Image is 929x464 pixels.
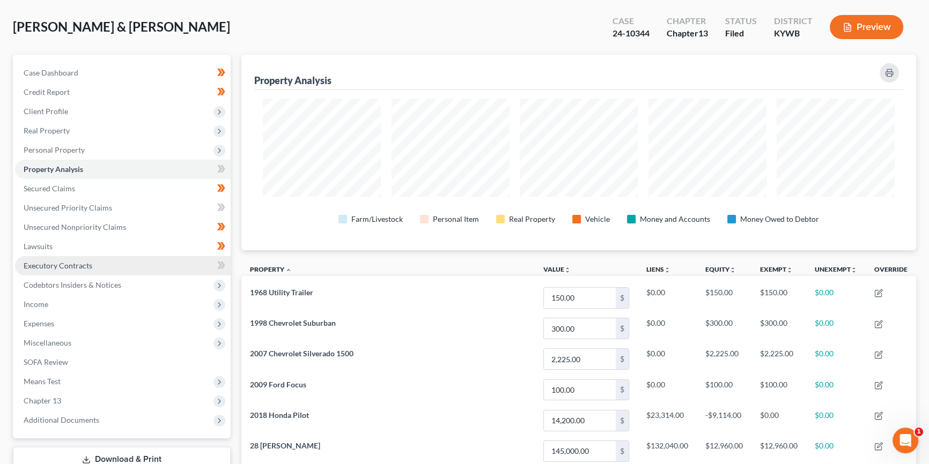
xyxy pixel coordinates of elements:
div: $ [616,318,629,339]
a: Unexemptunfold_more [815,265,857,273]
a: SOFA Review [15,353,231,372]
span: Secured Claims [24,184,75,193]
div: $ [616,349,629,369]
span: Credit Report [24,87,70,96]
td: $300.00 [751,313,806,344]
div: Property Analysis [254,74,331,87]
div: Vehicle [585,214,610,224]
input: 0.00 [544,410,616,431]
a: Executory Contracts [15,256,231,275]
div: Real Property [509,214,555,224]
td: $0.00 [806,313,866,344]
input: 0.00 [544,380,616,400]
td: $100.00 [697,375,751,405]
div: $ [616,441,629,461]
a: Property Analysis [15,160,231,179]
div: District [774,15,813,27]
td: $0.00 [806,344,866,375]
th: Override [866,259,916,283]
td: $0.00 [638,313,697,344]
div: Case [613,15,650,27]
div: Farm/Livestock [351,214,403,224]
td: $0.00 [806,405,866,436]
span: 2007 Chevrolet Silverado 1500 [250,349,353,358]
td: $300.00 [697,313,751,344]
td: $150.00 [751,282,806,313]
span: Client Profile [24,107,68,116]
i: unfold_more [786,267,793,273]
a: Property expand_less [250,265,292,273]
span: Property Analysis [24,164,83,174]
a: Lawsuits [15,237,231,256]
span: Lawsuits [24,242,53,251]
span: 1998 Chevrolet Suburban [250,318,336,327]
i: unfold_more [851,267,857,273]
span: Executory Contracts [24,261,92,270]
span: Case Dashboard [24,68,78,77]
button: Preview [830,15,903,39]
td: $23,314.00 [638,405,697,436]
span: Income [24,300,48,309]
td: $150.00 [697,282,751,313]
a: Exemptunfold_more [760,265,793,273]
span: SOFA Review [24,357,68,366]
td: $2,225.00 [697,344,751,375]
td: -$9,114.00 [697,405,751,436]
i: unfold_more [664,267,670,273]
div: $ [616,288,629,308]
span: 2018 Honda Pilot [250,410,309,420]
td: $0.00 [638,282,697,313]
a: Unsecured Nonpriority Claims [15,218,231,237]
div: Chapter [667,15,708,27]
span: 1 [915,428,923,436]
div: KYWB [774,27,813,40]
td: $0.00 [638,344,697,375]
a: Liensunfold_more [646,265,670,273]
td: $0.00 [638,375,697,405]
i: unfold_more [729,267,736,273]
span: Additional Documents [24,415,99,424]
a: Case Dashboard [15,63,231,83]
div: Filed [725,27,757,40]
span: Real Property [24,126,70,135]
span: Personal Property [24,145,85,154]
span: Miscellaneous [24,338,71,347]
div: $ [616,410,629,431]
a: Equityunfold_more [705,265,736,273]
div: $ [616,380,629,400]
span: Unsecured Priority Claims [24,203,112,212]
a: Secured Claims [15,179,231,198]
span: Codebtors Insiders & Notices [24,280,121,289]
i: unfold_more [564,267,571,273]
span: 28 [PERSON_NAME] [250,441,320,450]
i: expand_less [285,267,292,273]
span: Means Test [24,377,61,386]
span: Expenses [24,319,54,328]
span: Chapter 13 [24,396,61,405]
td: $2,225.00 [751,344,806,375]
div: Money Owed to Debtor [740,214,819,224]
div: Chapter [667,27,708,40]
span: 2009 Ford Focus [250,380,306,389]
td: $100.00 [751,375,806,405]
span: Unsecured Nonpriority Claims [24,222,126,231]
span: [PERSON_NAME] & [PERSON_NAME] [13,19,230,34]
td: $0.00 [806,375,866,405]
input: 0.00 [544,318,616,339]
input: 0.00 [544,288,616,308]
input: 0.00 [544,441,616,461]
div: 24-10344 [613,27,650,40]
td: $0.00 [751,405,806,436]
iframe: Intercom live chat [893,428,918,453]
div: Status [725,15,757,27]
input: 0.00 [544,349,616,369]
td: $0.00 [806,282,866,313]
a: Valueunfold_more [543,265,571,273]
div: Personal Item [433,214,479,224]
span: 13 [698,28,708,38]
a: Credit Report [15,83,231,102]
a: Unsecured Priority Claims [15,198,231,218]
div: Money and Accounts [640,214,710,224]
span: 1968 Utility Trailer [250,288,313,297]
